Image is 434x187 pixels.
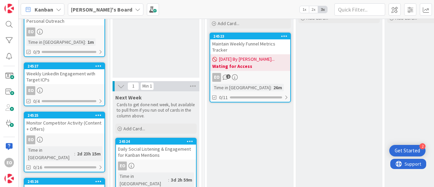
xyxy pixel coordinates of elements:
[75,150,102,157] div: 2d 23h 15m
[26,146,74,161] div: Time in [GEOGRAPHIC_DATA]
[4,174,14,183] img: avatar
[212,73,221,82] div: EO
[419,143,426,149] div: 2
[24,112,104,118] div: 24525
[300,6,309,13] span: 1x
[24,69,104,84] div: Weekly LinkedIn Engagement with Target ICPs
[116,138,196,160] div: 24524Daily Social Listening & Engagement for Kanban Mentions
[86,38,96,46] div: 1m
[219,94,228,101] span: 0/11
[24,4,105,57] a: Nurture New Free Trial Signups with Personal OutreachEOTime in [GEOGRAPHIC_DATA]:1m0/9
[27,179,104,184] div: 24526
[226,74,231,79] span: 2
[24,86,104,95] div: EO
[71,6,132,13] b: [PERSON_NAME]'s Board
[169,176,194,184] div: 3d 2h 59m
[4,4,14,13] img: Visit kanbanzone.com
[219,56,275,63] span: [DATE] By [PERSON_NAME]...
[116,138,196,145] div: 24524
[27,64,104,69] div: 24527
[395,15,417,21] span: Add Card...
[26,135,35,144] div: EO
[26,86,35,95] div: EO
[24,118,104,133] div: Monitor Competitor Activity (Content + Offers)
[24,112,104,133] div: 24525Monitor Competitor Activity (Content + Offers)
[212,63,288,70] b: Wating for Access
[123,126,145,132] span: Add Card...
[118,162,127,170] div: EO
[117,102,195,119] p: Cards to get done next week, but available to pull from if you run out of cards in the column above.
[24,62,105,106] a: 24527Weekly LinkedIn Engagement with Target ICPsEO0/4
[168,176,169,184] span: :
[212,84,271,91] div: Time in [GEOGRAPHIC_DATA]
[24,135,104,144] div: EO
[26,27,35,36] div: EO
[4,158,14,167] div: EO
[272,84,284,91] div: 26m
[389,145,426,156] div: Open Get Started checklist, remaining modules: 2
[309,6,318,13] span: 2x
[210,33,290,54] div: 24523Maintain Weekly Funnel Metrics Tracker
[318,6,327,13] span: 3x
[24,63,104,84] div: 24527Weekly LinkedIn Engagement with Target ICPs
[14,1,31,9] span: Support
[74,150,75,157] span: :
[24,27,104,36] div: EO
[26,38,85,46] div: Time in [GEOGRAPHIC_DATA]
[33,164,42,171] span: 0/16
[33,49,40,56] span: 0/9
[213,34,290,39] div: 24523
[307,15,328,21] span: Add Card...
[116,162,196,170] div: EO
[210,39,290,54] div: Maintain Weekly Funnel Metrics Tracker
[115,94,142,101] span: Next Week
[210,33,290,39] div: 24523
[271,84,272,91] span: :
[24,179,104,185] div: 24526
[395,147,420,154] div: Get Started
[24,112,105,172] a: 24525Monitor Competitor Activity (Content + Offers)EOTime in [GEOGRAPHIC_DATA]:2d 23h 15m0/16
[35,5,53,14] span: Kanban
[119,139,196,144] div: 24524
[116,145,196,160] div: Daily Social Listening & Engagement for Kanban Mentions
[27,113,104,118] div: 24525
[85,38,86,46] span: :
[24,63,104,69] div: 24527
[142,85,152,88] div: Min 1
[218,20,239,26] span: Add Card...
[210,73,290,82] div: EO
[210,33,291,102] a: 24523Maintain Weekly Funnel Metrics Tracker[DATE] By [PERSON_NAME]...Wating for AccessEOTime in [...
[127,82,139,90] span: 1
[334,3,385,16] input: Quick Filter...
[33,98,40,105] span: 0/4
